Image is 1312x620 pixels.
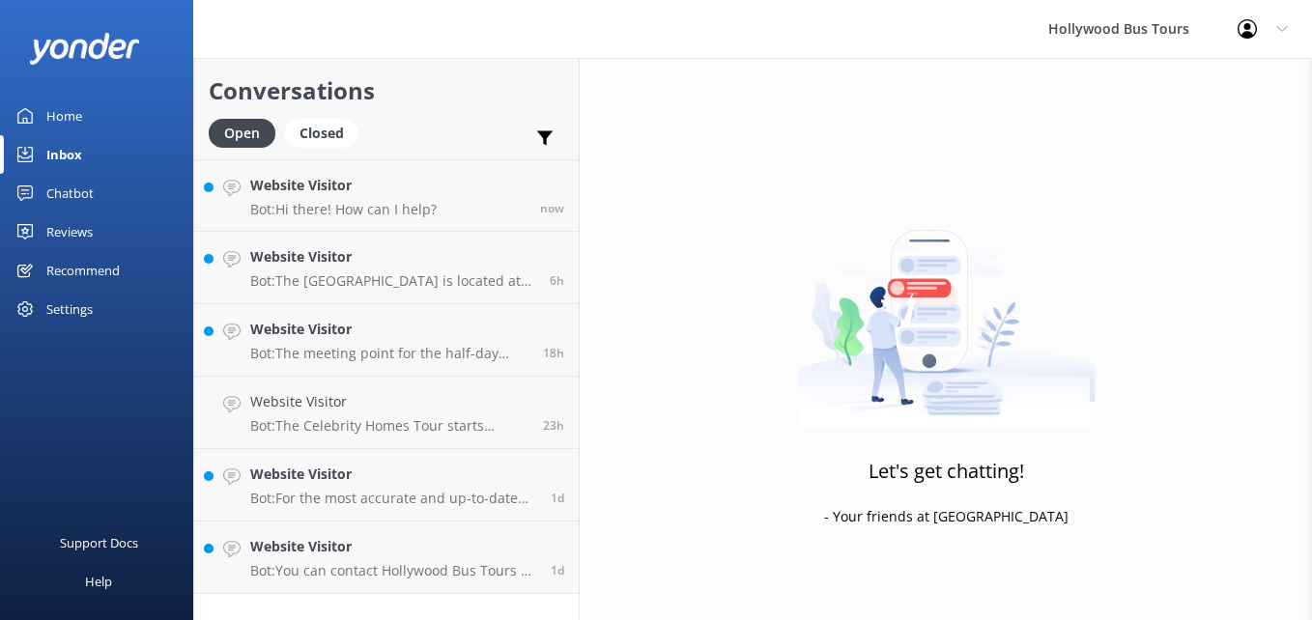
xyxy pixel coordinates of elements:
[550,272,564,289] span: Sep 16 2025 09:49am (UTC -07:00) America/Tijuana
[250,562,536,579] p: Bot: You can contact Hollywood Bus Tours by phone at [PHONE_NUMBER] or by email at [EMAIL_ADDRESS...
[824,506,1069,527] p: - Your friends at [GEOGRAPHIC_DATA]
[250,175,437,196] h4: Website Visitor
[540,200,564,216] span: Sep 16 2025 04:00pm (UTC -07:00) America/Tijuana
[285,119,358,148] div: Closed
[551,562,564,578] span: Sep 15 2025 03:06am (UTC -07:00) America/Tijuana
[46,135,82,174] div: Inbox
[46,97,82,135] div: Home
[46,212,93,251] div: Reviews
[209,119,275,148] div: Open
[250,272,535,290] p: Bot: The [GEOGRAPHIC_DATA] is located at [STREET_ADDRESS]. For specific departure times, please c...
[250,464,536,485] h4: Website Visitor
[250,345,528,362] p: Bot: The meeting point for the half-day tour departing from [GEOGRAPHIC_DATA] is at [STREET_ADDRE...
[46,290,93,328] div: Settings
[250,536,536,557] h4: Website Visitor
[869,456,1024,487] h3: Let's get chatting!
[209,72,564,109] h2: Conversations
[250,201,437,218] p: Bot: Hi there! How can I help?
[285,122,368,143] a: Closed
[194,449,579,521] a: Website VisitorBot:For the most accurate and up-to-date schedule for the half day tour, please ch...
[250,417,528,435] p: Bot: The Celebrity Homes Tour starts hourly from [GEOGRAPHIC_DATA] between 10:00 AM and 5:00 PM d...
[194,304,579,377] a: Website VisitorBot:The meeting point for the half-day tour departing from [GEOGRAPHIC_DATA] is at...
[209,122,285,143] a: Open
[85,562,112,601] div: Help
[194,521,579,594] a: Website VisitorBot:You can contact Hollywood Bus Tours by phone at [PHONE_NUMBER] or by email at ...
[194,159,579,232] a: Website VisitorBot:Hi there! How can I help?now
[250,490,536,507] p: Bot: For the most accurate and up-to-date schedule for the half day tour, please check our bookin...
[46,251,120,290] div: Recommend
[29,33,140,65] img: yonder-white-logo.png
[543,417,564,434] span: Sep 15 2025 04:37pm (UTC -07:00) America/Tijuana
[46,174,94,212] div: Chatbot
[551,490,564,506] span: Sep 15 2025 02:42pm (UTC -07:00) America/Tijuana
[250,391,528,412] h4: Website Visitor
[797,189,1096,431] img: artwork of a man stealing a conversation from at giant smartphone
[250,319,528,340] h4: Website Visitor
[60,523,138,562] div: Support Docs
[250,246,535,268] h4: Website Visitor
[543,345,564,361] span: Sep 15 2025 09:24pm (UTC -07:00) America/Tijuana
[194,232,579,304] a: Website VisitorBot:The [GEOGRAPHIC_DATA] is located at [STREET_ADDRESS]. For specific departure t...
[194,377,579,449] a: Website VisitorBot:The Celebrity Homes Tour starts hourly from [GEOGRAPHIC_DATA] between 10:00 AM...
